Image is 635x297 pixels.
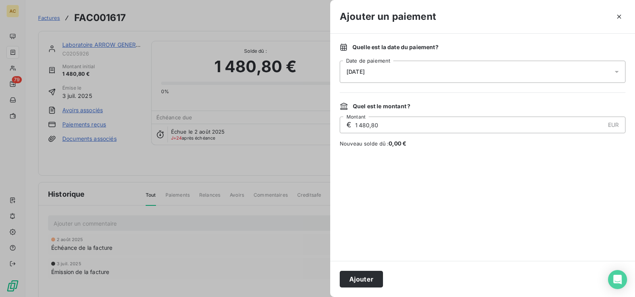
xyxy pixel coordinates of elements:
[389,140,407,147] span: 0,00 €
[353,102,410,110] span: Quel est le montant ?
[340,271,383,287] button: Ajouter
[340,140,625,148] span: Nouveau solde dû :
[340,10,436,24] h3: Ajouter un paiement
[608,270,627,289] div: Open Intercom Messenger
[346,69,365,75] span: [DATE]
[352,43,439,51] span: Quelle est la date du paiement ?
